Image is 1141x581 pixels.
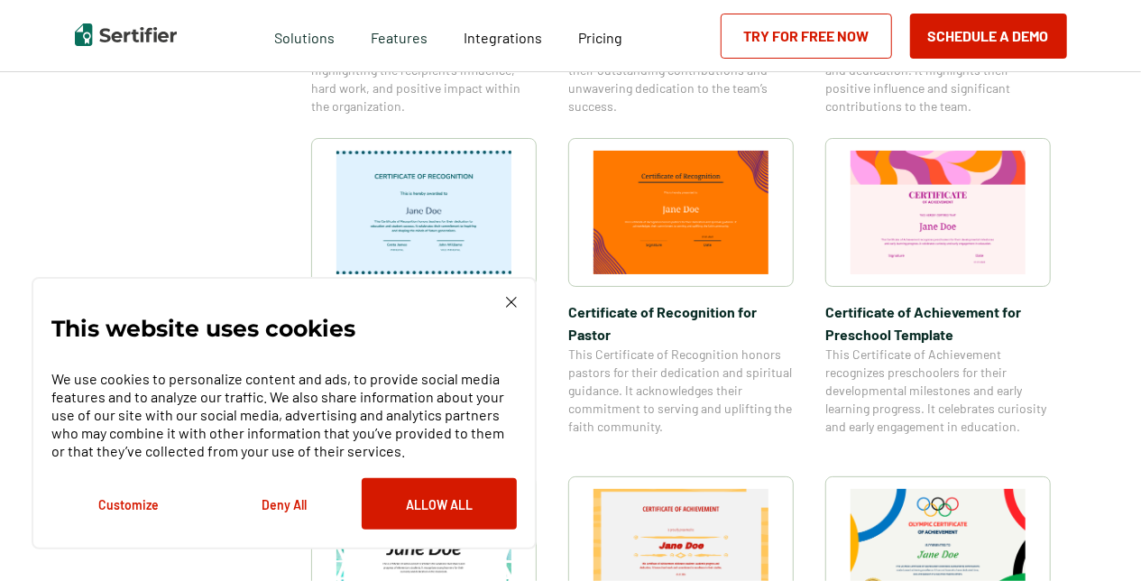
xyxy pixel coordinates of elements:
[825,300,1051,346] span: Certificate of Achievement for Preschool Template
[578,24,622,47] a: Pricing
[311,138,537,454] a: Certificate of Recognition for Teachers TemplateCertificate of Recognition for Teachers TemplateT...
[578,29,622,46] span: Pricing
[568,300,794,346] span: Certificate of Recognition for Pastor
[506,297,517,308] img: Cookie Popup Close
[594,151,768,274] img: Certificate of Recognition for Pastor
[371,24,428,47] span: Features
[464,29,542,46] span: Integrations
[336,151,511,274] img: Certificate of Recognition for Teachers Template
[825,346,1051,436] span: This Certificate of Achievement recognizes preschoolers for their developmental milestones and ea...
[464,24,542,47] a: Integrations
[75,23,177,46] img: Sertifier | Digital Credentialing Platform
[51,319,355,337] p: This website uses cookies
[207,478,362,530] button: Deny All
[721,14,892,59] a: Try for Free Now
[825,138,1051,454] a: Certificate of Achievement for Preschool TemplateCertificate of Achievement for Preschool Templat...
[910,14,1067,59] button: Schedule a Demo
[568,138,794,454] a: Certificate of Recognition for PastorCertificate of Recognition for PastorThis Certificate of Rec...
[51,478,207,530] button: Customize
[851,151,1026,274] img: Certificate of Achievement for Preschool Template
[1051,494,1141,581] iframe: Chat Widget
[51,370,517,460] p: We use cookies to personalize content and ads, to provide social media features and to analyze ou...
[362,478,517,530] button: Allow All
[568,346,794,436] span: This Certificate of Recognition honors pastors for their dedication and spiritual guidance. It ac...
[274,24,335,47] span: Solutions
